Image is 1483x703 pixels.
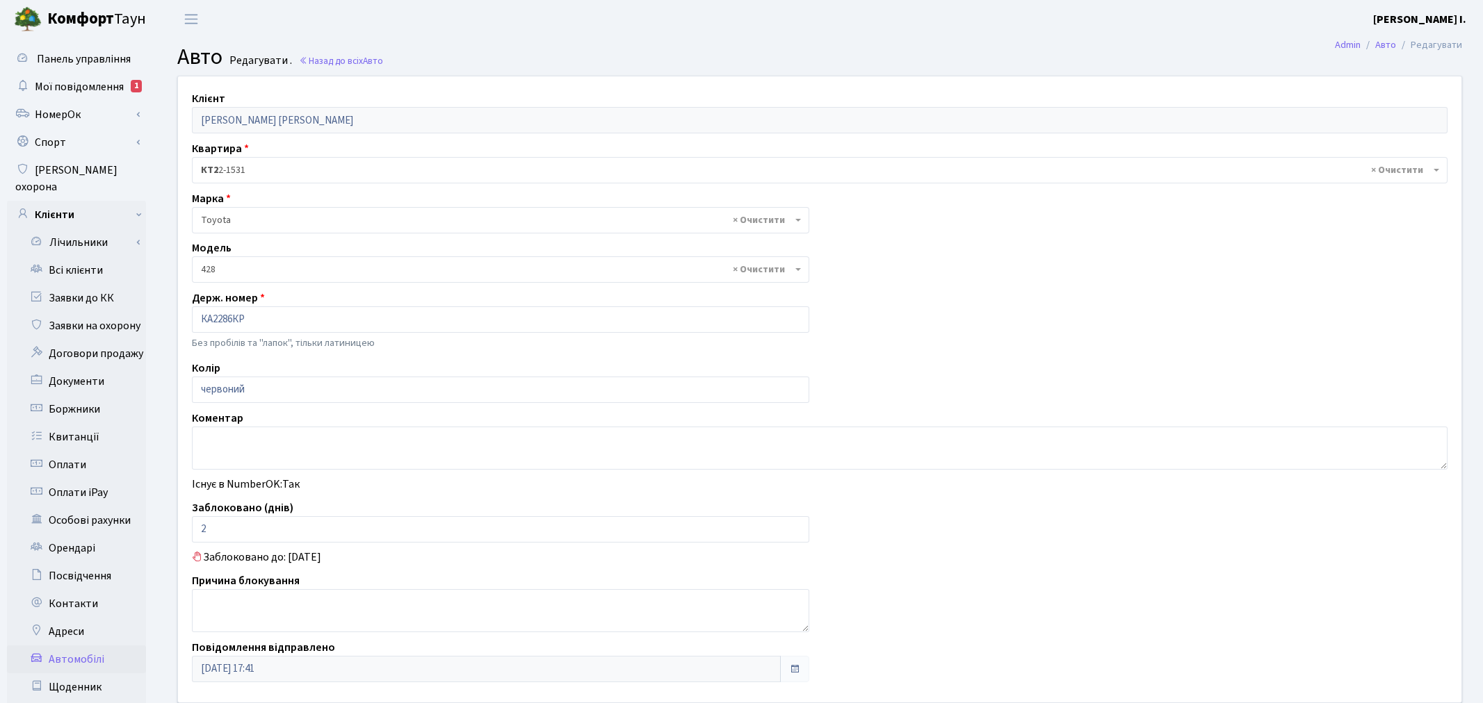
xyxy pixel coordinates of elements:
[201,263,792,276] span: 428
[1335,38,1361,52] a: Admin
[201,213,792,227] span: Toyota
[192,572,300,589] label: Причина блокування
[192,90,225,107] label: Клієнт
[192,499,293,516] label: Заблоковано (днів)
[192,336,809,351] p: Без пробілів та "лапок", тільки латиницею
[7,340,146,367] a: Договори продажу
[282,477,300,492] span: Так
[7,101,146,129] a: НомерОк
[7,312,146,340] a: Заявки на охорону
[35,79,124,94] span: Мої повідомлення
[174,8,209,31] button: Переключити навігацію
[7,73,146,101] a: Мої повідомлення1
[181,549,1458,565] div: Заблоковано до: [DATE]
[192,410,243,427] label: Коментар
[1375,38,1396,52] a: Авто
[7,534,146,562] a: Орендарі
[733,263,785,276] span: Видалити всі елементи
[192,140,249,157] label: Квартира
[299,54,383,67] a: Назад до всіхАвто
[131,80,142,92] div: 1
[201,163,1430,177] span: <b>КТ2</b>&nbsp;&nbsp;&nbsp;2-1531
[7,479,146,506] a: Оплати iPay
[7,506,146,534] a: Особові рахунки
[7,562,146,590] a: Посвідчення
[192,360,220,377] label: Колір
[1373,11,1466,28] a: [PERSON_NAME] І.
[192,190,231,207] label: Марка
[7,367,146,395] a: Документи
[227,54,292,67] small: Редагувати .
[7,284,146,312] a: Заявки до КК
[7,129,146,156] a: Спорт
[192,639,335,656] label: Повідомлення відправлено
[363,54,383,67] span: Авто
[7,645,146,673] a: Автомобілі
[7,590,146,618] a: Контакти
[192,256,809,283] span: 428
[1371,163,1423,177] span: Видалити всі елементи
[1314,31,1483,60] nav: breadcrumb
[14,6,42,33] img: logo.png
[177,41,222,73] span: Авто
[192,240,232,256] label: Модель
[201,163,218,177] b: КТ2
[7,45,146,73] a: Панель управління
[192,290,265,306] label: Держ. номер
[7,395,146,423] a: Боржники
[733,213,785,227] span: Видалити всі елементи
[1373,12,1466,27] b: [PERSON_NAME] І.
[7,423,146,451] a: Квитанції
[7,618,146,645] a: Адреси
[7,451,146,479] a: Оплати
[7,673,146,701] a: Щоденник
[37,51,131,67] span: Панель управління
[192,157,1448,183] span: <b>КТ2</b>&nbsp;&nbsp;&nbsp;2-1531
[7,201,146,229] a: Клієнти
[181,476,1458,493] div: Існує в NumberOK:
[16,229,146,256] a: Лічильники
[192,207,809,233] span: Toyota
[47,8,114,30] b: Комфорт
[7,156,146,201] a: [PERSON_NAME] охорона
[7,256,146,284] a: Всі клієнти
[1396,38,1462,53] li: Редагувати
[47,8,146,31] span: Таун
